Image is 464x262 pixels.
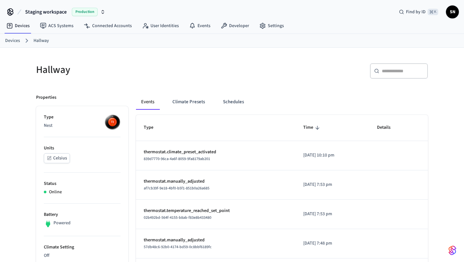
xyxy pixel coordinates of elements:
a: Hallway [34,37,49,44]
p: Off [44,252,121,259]
a: Developer [216,20,254,32]
p: Units [44,145,121,152]
span: SN [447,6,458,18]
p: thermostat.climate_preset_activated [144,149,288,156]
span: Time [303,123,322,133]
a: Settings [254,20,289,32]
h5: Hallway [36,63,228,76]
span: 839d7770-96ca-4a6f-8059-9fa8179ab201 [144,156,210,162]
button: Celsius [44,153,70,163]
span: af7cb39f-9e18-4bf0-b5f1-851b0a26a685 [144,186,209,191]
p: thermostat.temperature_reached_set_point [144,207,288,214]
span: Find by ID [406,9,426,15]
span: 57db48c6-92b0-4174-bd59-0c8bbf6189fc [144,244,212,250]
p: Status [44,180,121,187]
button: Climate Presets [167,94,210,110]
p: [DATE] 7:48 pm [303,240,361,247]
img: nest_learning_thermostat [104,114,121,130]
span: 02b492bd-564f-4155-b8ab-f83e8b433480 [144,215,211,220]
span: ⌘ K [428,9,438,15]
p: [DATE] 7:53 pm [303,181,361,188]
button: Schedules [218,94,249,110]
span: Staging workspace [25,8,67,16]
a: User Identities [137,20,184,32]
span: Type [144,123,162,133]
p: Nest [44,122,121,129]
a: ACS Systems [35,20,79,32]
p: Battery [44,211,121,218]
span: Details [377,123,399,133]
a: Devices [5,37,20,44]
img: SeamLogoGradient.69752ec5.svg [449,245,456,256]
a: Devices [1,20,35,32]
p: [DATE] 7:53 pm [303,211,361,217]
p: Climate Setting [44,244,121,251]
button: SN [446,5,459,18]
a: Events [184,20,216,32]
a: Connected Accounts [79,20,137,32]
div: Find by ID⌘ K [394,6,443,18]
p: Properties [36,94,56,101]
p: Powered [53,220,71,227]
button: Events [136,94,159,110]
p: thermostat.manually_adjusted [144,178,288,185]
p: thermostat.manually_adjusted [144,237,288,244]
p: Online [49,189,62,196]
p: Type [44,114,121,121]
span: Production [72,8,98,16]
p: [DATE] 10:10 pm [303,152,361,159]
